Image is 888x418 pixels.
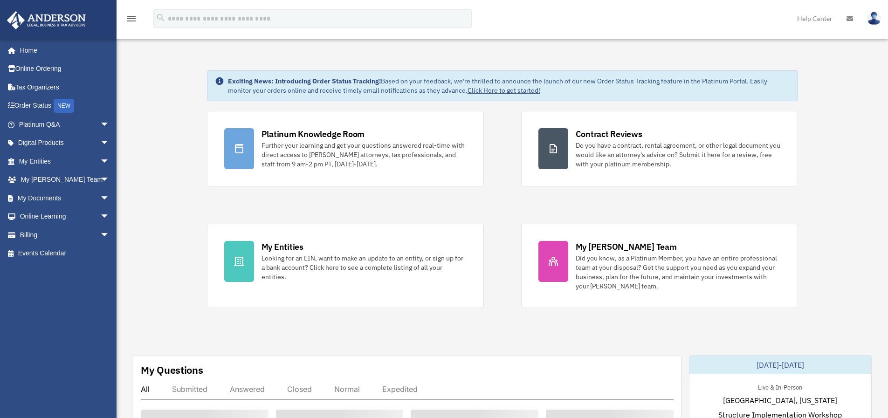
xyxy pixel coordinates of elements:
a: Online Learningarrow_drop_down [7,207,124,226]
div: Closed [287,384,312,394]
a: Online Ordering [7,60,124,78]
div: My Entities [262,241,303,253]
span: arrow_drop_down [100,226,119,245]
a: Home [7,41,119,60]
a: Tax Organizers [7,78,124,96]
a: My Documentsarrow_drop_down [7,189,124,207]
a: Digital Productsarrow_drop_down [7,134,124,152]
div: Further your learning and get your questions answered real-time with direct access to [PERSON_NAM... [262,141,467,169]
a: menu [126,16,137,24]
div: Based on your feedback, we're thrilled to announce the launch of our new Order Status Tracking fe... [228,76,790,95]
div: NEW [54,99,74,113]
span: arrow_drop_down [100,152,119,171]
i: menu [126,13,137,24]
img: User Pic [867,12,881,25]
a: My Entitiesarrow_drop_down [7,152,124,171]
a: Order StatusNEW [7,96,124,116]
div: Contract Reviews [576,128,642,140]
div: Platinum Knowledge Room [262,128,365,140]
span: arrow_drop_down [100,134,119,153]
div: Submitted [172,384,207,394]
div: Expedited [382,384,418,394]
i: search [156,13,166,23]
div: All [141,384,150,394]
a: Events Calendar [7,244,124,263]
div: Do you have a contract, rental agreement, or other legal document you would like an attorney's ad... [576,141,781,169]
div: [DATE]-[DATE] [689,356,871,374]
a: Platinum Q&Aarrow_drop_down [7,115,124,134]
span: arrow_drop_down [100,207,119,226]
strong: Exciting News: Introducing Order Status Tracking! [228,77,381,85]
a: Billingarrow_drop_down [7,226,124,244]
span: [GEOGRAPHIC_DATA], [US_STATE] [723,395,837,406]
a: My [PERSON_NAME] Teamarrow_drop_down [7,171,124,189]
a: My [PERSON_NAME] Team Did you know, as a Platinum Member, you have an entire professional team at... [521,224,798,308]
div: My [PERSON_NAME] Team [576,241,677,253]
div: My Questions [141,363,203,377]
a: Platinum Knowledge Room Further your learning and get your questions answered real-time with dire... [207,111,484,186]
img: Anderson Advisors Platinum Portal [4,11,89,29]
div: Normal [334,384,360,394]
div: Live & In-Person [750,382,810,391]
div: Looking for an EIN, want to make an update to an entity, or sign up for a bank account? Click her... [262,254,467,281]
span: arrow_drop_down [100,115,119,134]
a: My Entities Looking for an EIN, want to make an update to an entity, or sign up for a bank accoun... [207,224,484,308]
a: Click Here to get started! [468,86,540,95]
div: Did you know, as a Platinum Member, you have an entire professional team at your disposal? Get th... [576,254,781,291]
span: arrow_drop_down [100,171,119,190]
a: Contract Reviews Do you have a contract, rental agreement, or other legal document you would like... [521,111,798,186]
div: Answered [230,384,265,394]
span: arrow_drop_down [100,189,119,208]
